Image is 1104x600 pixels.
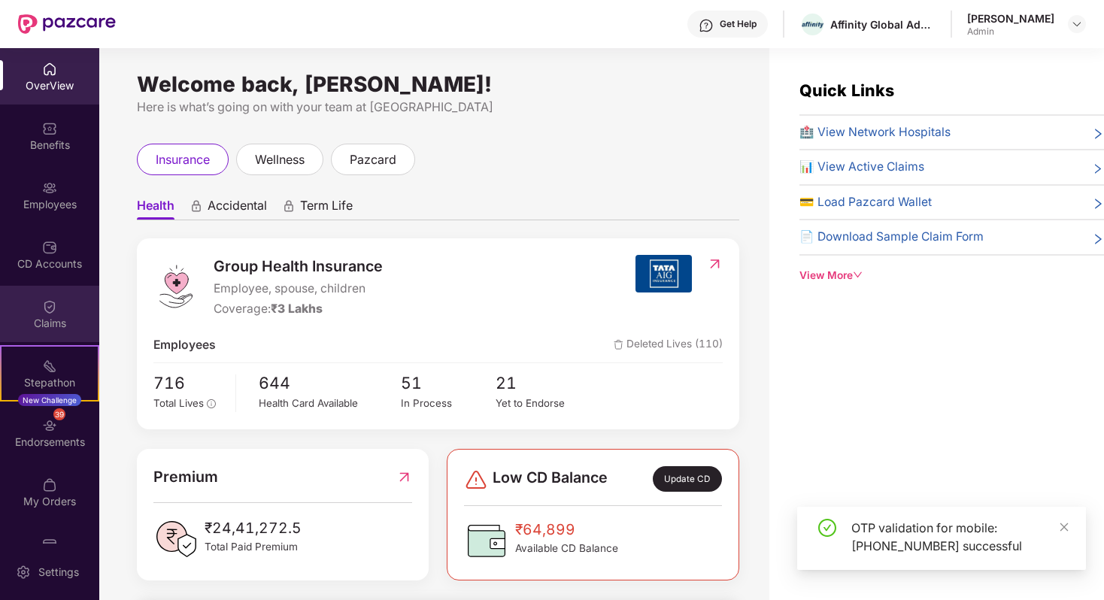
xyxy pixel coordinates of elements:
[830,17,936,32] div: Affinity Global Advertising Private Limited
[1059,522,1069,532] span: close
[496,371,590,396] span: 21
[707,256,723,271] img: RedirectIcon
[153,397,204,409] span: Total Lives
[802,22,823,28] img: affinity.png
[42,240,57,255] img: svg+xml;base64,PHN2ZyBpZD0iQ0RfQWNjb3VudHMiIGRhdGEtbmFtZT0iQ0QgQWNjb3VudHMiIHhtbG5zPSJodHRwOi8vd3...
[153,336,216,355] span: Employees
[153,264,199,309] img: logo
[1071,18,1083,30] img: svg+xml;base64,PHN2ZyBpZD0iRHJvcGRvd24tMzJ4MzIiIHhtbG5zPSJodHRwOi8vd3d3LnczLm9yZy8yMDAwL3N2ZyIgd2...
[42,418,57,433] img: svg+xml;base64,PHN2ZyBpZD0iRW5kb3JzZW1lbnRzIiB4bWxucz0iaHR0cDovL3d3dy53My5vcmcvMjAwMC9zdmciIHdpZH...
[515,518,618,541] span: ₹64,899
[853,270,863,280] span: down
[614,336,723,355] span: Deleted Lives (110)
[515,541,618,556] span: Available CD Balance
[190,199,203,213] div: animation
[493,466,608,492] span: Low CD Balance
[208,198,267,220] span: Accidental
[34,565,83,580] div: Settings
[156,150,210,169] span: insurance
[255,150,305,169] span: wellness
[16,565,31,580] img: svg+xml;base64,PHN2ZyBpZD0iU2V0dGluZy0yMHgyMCIgeG1sbnM9Imh0dHA6Ly93d3cudzMub3JnLzIwMDAvc3ZnIiB3aW...
[653,466,722,492] div: Update CD
[401,395,496,411] div: In Process
[205,517,302,539] span: ₹24,41,272.5
[1092,196,1104,212] span: right
[205,539,302,555] span: Total Paid Premium
[967,26,1054,38] div: Admin
[635,255,692,292] img: insurerIcon
[214,255,383,278] span: Group Health Insurance
[153,371,225,396] span: 716
[300,198,353,220] span: Term Life
[18,14,116,34] img: New Pazcare Logo
[42,537,57,552] img: svg+xml;base64,PHN2ZyBpZD0iUGF6Y2FyZCIgeG1sbnM9Imh0dHA6Ly93d3cudzMub3JnLzIwMDAvc3ZnIiB3aWR0aD0iMj...
[137,98,739,117] div: Here is what’s going on with your team at [GEOGRAPHIC_DATA]
[2,375,98,390] div: Stepathon
[699,18,714,33] img: svg+xml;base64,PHN2ZyBpZD0iSGVscC0zMngzMiIgeG1sbnM9Imh0dHA6Ly93d3cudzMub3JnLzIwMDAvc3ZnIiB3aWR0aD...
[799,158,924,177] span: 📊 View Active Claims
[799,123,951,142] span: 🏥 View Network Hospitals
[396,465,412,489] img: RedirectIcon
[214,300,383,319] div: Coverage:
[153,517,199,562] img: PaidPremiumIcon
[1092,231,1104,247] span: right
[42,62,57,77] img: svg+xml;base64,PHN2ZyBpZD0iSG9tZSIgeG1sbnM9Imh0dHA6Ly93d3cudzMub3JnLzIwMDAvc3ZnIiB3aWR0aD0iMjAiIG...
[282,199,296,213] div: animation
[1092,161,1104,177] span: right
[42,180,57,195] img: svg+xml;base64,PHN2ZyBpZD0iRW1wbG95ZWVzIiB4bWxucz0iaHR0cDovL3d3dy53My5vcmcvMjAwMC9zdmciIHdpZHRoPS...
[1092,126,1104,142] span: right
[720,18,757,30] div: Get Help
[799,193,932,212] span: 💳 Load Pazcard Wallet
[42,121,57,136] img: svg+xml;base64,PHN2ZyBpZD0iQmVuZWZpdHMiIHhtbG5zPSJodHRwOi8vd3d3LnczLm9yZy8yMDAwL3N2ZyIgd2lkdGg9Ij...
[464,468,488,492] img: svg+xml;base64,PHN2ZyBpZD0iRGFuZ2VyLTMyeDMyIiB4bWxucz0iaHR0cDovL3d3dy53My5vcmcvMjAwMC9zdmciIHdpZH...
[614,340,623,350] img: deleteIcon
[18,394,81,406] div: New Challenge
[207,399,216,408] span: info-circle
[350,150,396,169] span: pazcard
[799,268,1104,283] div: View More
[137,78,739,90] div: Welcome back, [PERSON_NAME]!
[259,395,401,411] div: Health Card Available
[851,519,1068,555] div: OTP validation for mobile: [PHONE_NUMBER] successful
[42,477,57,492] img: svg+xml;base64,PHN2ZyBpZD0iTXlfT3JkZXJzIiBkYXRhLW5hbWU9Ik15IE9yZGVycyIgeG1sbnM9Imh0dHA6Ly93d3cudz...
[967,11,1054,26] div: [PERSON_NAME]
[259,371,401,396] span: 644
[464,518,509,563] img: CDBalanceIcon
[271,302,323,316] span: ₹3 Lakhs
[401,371,496,396] span: 51
[799,228,984,247] span: 📄 Download Sample Claim Form
[496,395,590,411] div: Yet to Endorse
[214,280,383,298] span: Employee, spouse, children
[799,80,894,100] span: Quick Links
[818,519,836,537] span: check-circle
[137,198,174,220] span: Health
[42,299,57,314] img: svg+xml;base64,PHN2ZyBpZD0iQ2xhaW0iIHhtbG5zPSJodHRwOi8vd3d3LnczLm9yZy8yMDAwL3N2ZyIgd2lkdGg9IjIwIi...
[42,359,57,374] img: svg+xml;base64,PHN2ZyB4bWxucz0iaHR0cDovL3d3dy53My5vcmcvMjAwMC9zdmciIHdpZHRoPSIyMSIgaGVpZ2h0PSIyMC...
[153,465,218,489] span: Premium
[53,408,65,420] div: 39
